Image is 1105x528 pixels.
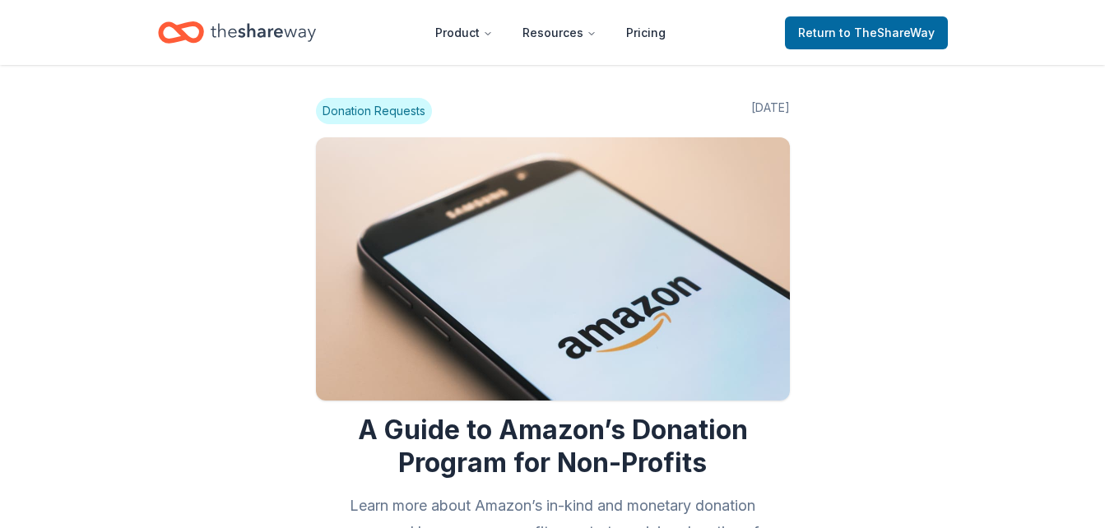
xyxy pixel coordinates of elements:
span: to TheShareWay [839,25,935,39]
h1: A Guide to Amazon’s Donation Program for Non-Profits [316,414,790,479]
span: Return [798,23,935,43]
a: Pricing [613,16,679,49]
a: Home [158,13,316,52]
nav: Main [422,13,679,52]
img: Image for A Guide to Amazon’s Donation Program for Non-Profits [316,137,790,401]
span: [DATE] [751,98,790,124]
button: Product [422,16,506,49]
span: Donation Requests [316,98,432,124]
a: Returnto TheShareWay [785,16,948,49]
button: Resources [509,16,610,49]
